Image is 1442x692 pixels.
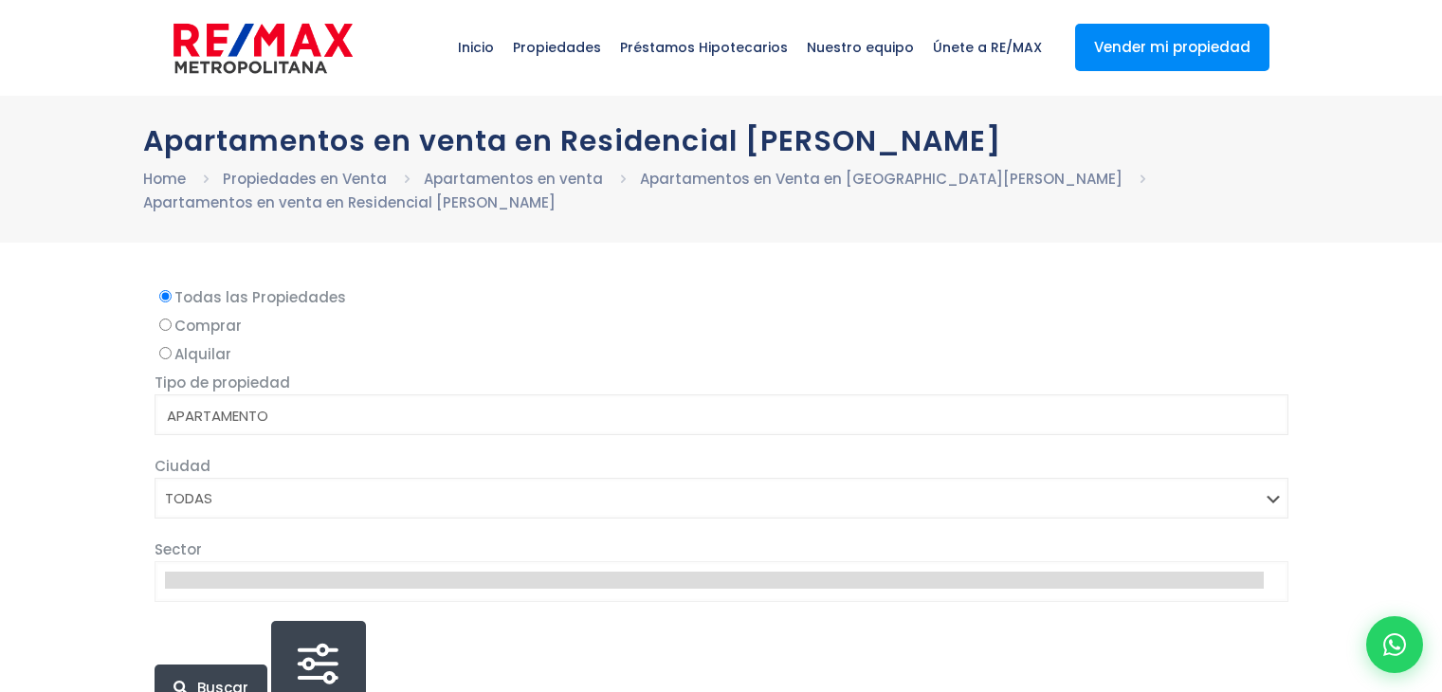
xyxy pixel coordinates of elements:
h1: Apartamentos en venta en Residencial [PERSON_NAME] [143,124,1300,157]
span: Únete a RE/MAX [923,19,1051,76]
option: APARTAMENTO [165,405,1264,428]
a: Vender mi propiedad [1075,24,1269,71]
span: Sector [155,539,202,559]
span: Tipo de propiedad [155,373,290,392]
label: Todas las Propiedades [155,285,1288,309]
a: Apartamentos en venta [424,169,603,189]
option: CASA [165,428,1264,450]
a: Propiedades en Venta [223,169,387,189]
a: Apartamentos en venta en Residencial [PERSON_NAME] [143,192,556,212]
img: remax-metropolitana-logo [173,20,353,77]
a: Apartamentos en Venta en [GEOGRAPHIC_DATA][PERSON_NAME] [640,169,1123,189]
label: Alquilar [155,342,1288,366]
span: Préstamos Hipotecarios [611,19,797,76]
input: Alquilar [159,347,172,359]
label: Comprar [155,314,1288,337]
span: Inicio [448,19,503,76]
span: Propiedades [503,19,611,76]
input: Comprar [159,319,172,331]
span: Ciudad [155,456,210,476]
input: Todas las Propiedades [159,290,172,302]
a: Home [143,169,186,189]
span: Nuestro equipo [797,19,923,76]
